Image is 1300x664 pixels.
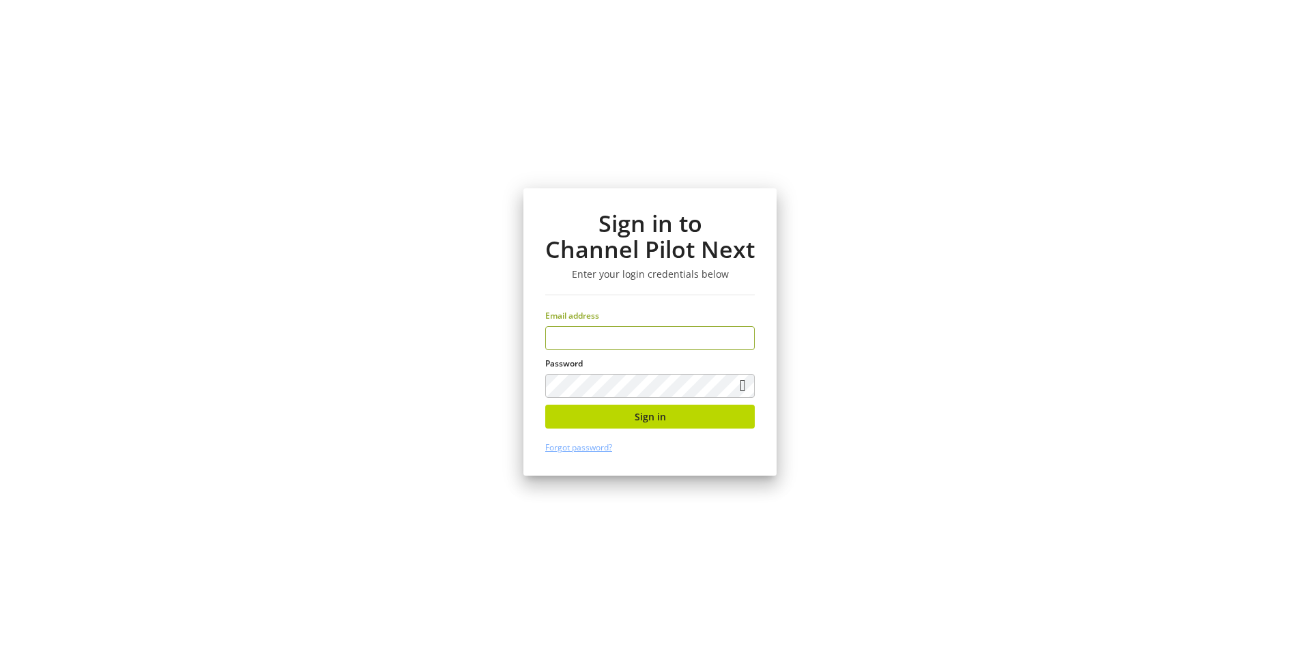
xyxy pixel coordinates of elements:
[545,268,755,280] h3: Enter your login credentials below
[545,405,755,429] button: Sign in
[545,442,612,453] a: Forgot password?
[545,310,599,321] span: Email address
[545,210,755,263] h1: Sign in to Channel Pilot Next
[545,358,583,369] span: Password
[635,409,666,424] span: Sign in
